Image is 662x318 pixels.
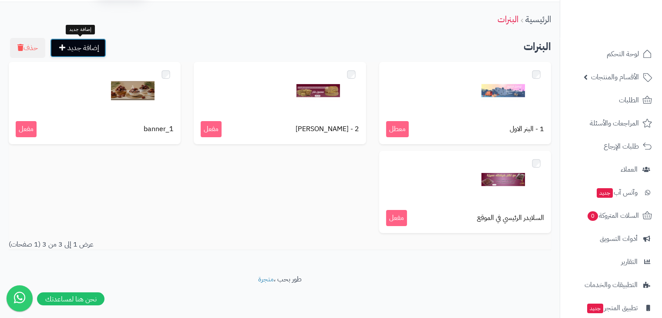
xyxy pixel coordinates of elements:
[497,13,518,26] a: البنرات
[66,25,95,34] div: إضافة جديد
[607,48,639,60] span: لوحة التحكم
[565,136,657,157] a: طلبات الإرجاع
[10,38,45,58] button: حذف
[600,233,638,245] span: أدوات التسويق
[565,182,657,203] a: وآتس آبجديد
[565,251,657,272] a: التقارير
[379,62,551,144] a: 1 - البنر الاول معطل
[144,124,174,134] span: banner_1
[565,113,657,134] a: المراجعات والأسئلة
[604,140,639,152] span: طلبات الإرجاع
[588,211,598,221] span: 0
[379,151,551,233] a: السلايدر الرئيسي في الموقع مفعل
[587,304,603,313] span: جديد
[525,13,551,26] a: الرئيسية
[565,228,657,249] a: أدوات التسويق
[201,121,222,137] span: مفعل
[296,124,359,134] span: 2 - [PERSON_NAME]
[16,121,37,137] span: مفعل
[9,38,551,56] h2: البنرات
[9,62,181,144] a: banner_1 مفعل
[621,256,638,268] span: التقارير
[597,188,613,198] span: جديد
[565,159,657,180] a: العملاء
[586,302,638,314] span: تطبيق المتجر
[194,62,366,144] a: 2 - [PERSON_NAME] مفعل
[386,210,407,226] span: مفعل
[621,163,638,176] span: العملاء
[2,240,280,250] div: عرض 1 إلى 3 من 3 (1 صفحات)
[258,274,274,284] a: متجرة
[619,94,639,106] span: الطلبات
[477,213,544,223] span: السلايدر الرئيسي في الموقع
[591,71,639,83] span: الأقسام والمنتجات
[587,210,639,222] span: السلات المتروكة
[565,274,657,295] a: التطبيقات والخدمات
[386,121,409,137] span: معطل
[565,205,657,226] a: السلات المتروكة0
[50,38,106,58] a: إضافة جديد
[565,44,657,64] a: لوحة التحكم
[510,124,544,134] span: 1 - البنر الاول
[590,117,639,129] span: المراجعات والأسئلة
[565,90,657,111] a: الطلبات
[596,186,638,199] span: وآتس آب
[585,279,638,291] span: التطبيقات والخدمات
